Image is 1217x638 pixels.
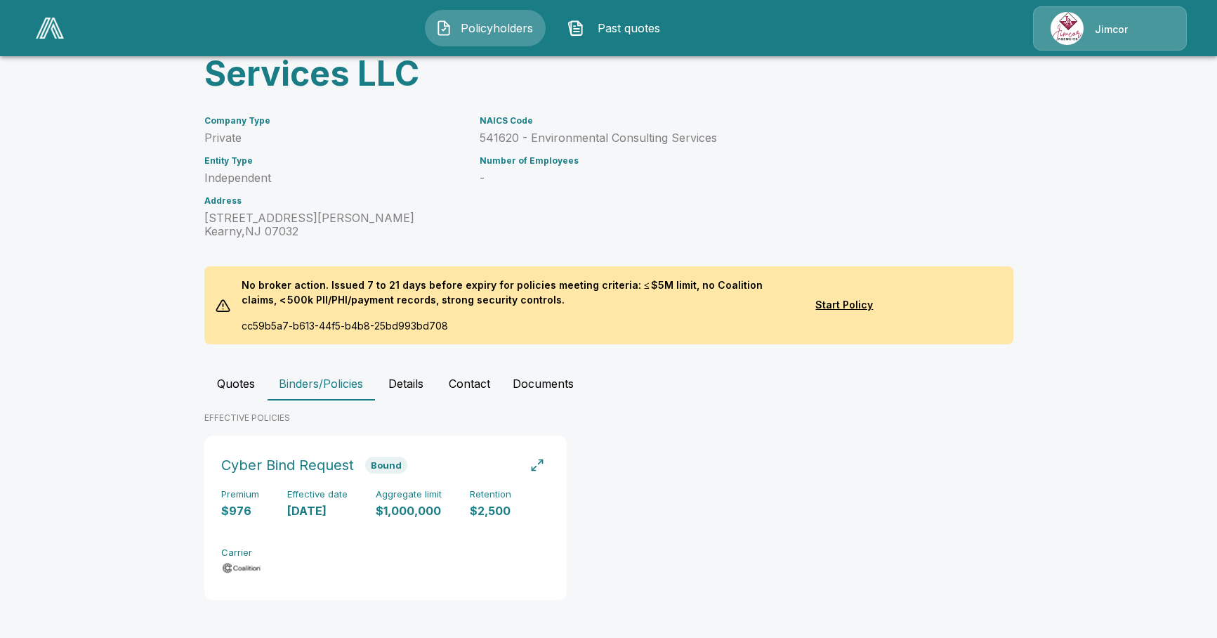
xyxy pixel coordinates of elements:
span: Past quotes [590,20,667,37]
button: Contact [438,367,501,401]
h6: NAICS Code [480,116,876,126]
p: [DATE] [287,503,348,519]
p: EFFECTIVE POLICIES [204,412,1013,424]
h6: Carrier [221,547,263,559]
h6: Effective date [287,489,348,500]
h6: Number of Employees [480,156,876,166]
button: Policyholders IconPolicyholders [425,10,546,46]
p: Private [204,131,463,145]
button: Binders/Policies [268,367,374,401]
h6: Aggregate limit [376,489,442,500]
p: $1,000,000 [376,503,442,519]
span: Policyholders [458,20,535,37]
h6: Retention [470,489,511,500]
h6: Address [204,196,463,206]
p: $2,500 [470,503,511,519]
img: Policyholders Icon [435,20,452,37]
div: policyholder tabs [204,367,1013,401]
button: Past quotes IconPast quotes [557,10,678,46]
img: Carrier [221,561,263,575]
p: [STREET_ADDRESS][PERSON_NAME] Kearny , NJ 07032 [204,211,463,238]
h6: Premium [221,489,259,500]
h6: Entity Type [204,156,463,166]
span: Bound [365,460,407,471]
p: $976 [221,503,259,519]
button: Start Policy [805,292,883,318]
img: AA Logo [36,18,64,39]
button: Documents [501,367,585,401]
p: Independent [204,171,463,185]
p: 541620 - Environmental Consulting Services [480,131,876,145]
p: No broker action. Issued 7 to 21 days before expiry for policies meeting criteria: ≤ $5M limit, n... [230,266,805,318]
h6: Cyber Bind Request [221,454,354,476]
p: cc59b5a7-b613-44f5-b4b8-25bd993bd708 [230,318,805,344]
img: Past quotes Icon [567,20,584,37]
button: Quotes [204,367,268,401]
p: - [480,171,876,185]
h6: Company Type [204,116,463,126]
button: Details [374,367,438,401]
